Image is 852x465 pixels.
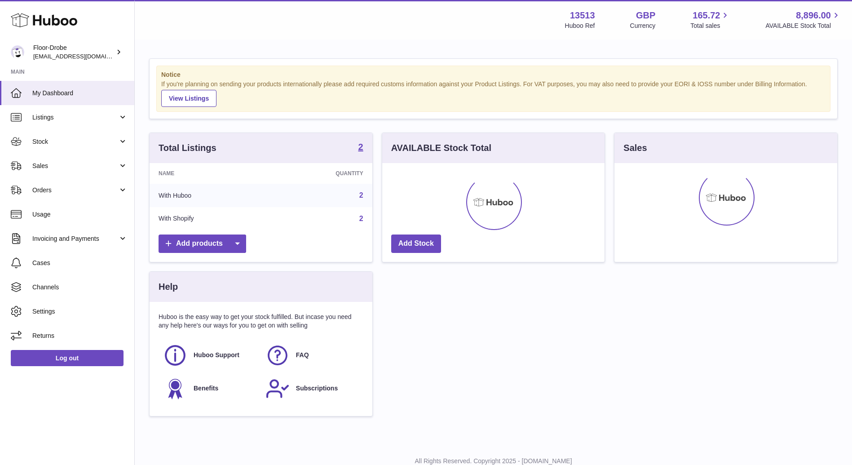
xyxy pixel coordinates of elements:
a: Add products [159,235,246,253]
span: Usage [32,210,128,219]
a: FAQ [265,343,359,368]
span: My Dashboard [32,89,128,97]
td: With Huboo [150,184,269,207]
a: View Listings [161,90,216,107]
span: 8,896.00 [796,9,831,22]
img: jthurling@live.com [11,45,24,59]
span: Huboo Support [194,351,239,359]
p: Huboo is the easy way to get your stock fulfilled. But incase you need any help here's our ways f... [159,313,363,330]
span: Listings [32,113,118,122]
a: 2 [358,142,363,153]
a: 8,896.00 AVAILABLE Stock Total [765,9,841,30]
span: Settings [32,307,128,316]
span: Subscriptions [296,384,338,393]
th: Name [150,163,269,184]
a: Benefits [163,376,256,401]
strong: 13513 [570,9,595,22]
a: Log out [11,350,124,366]
th: Quantity [269,163,372,184]
div: Floor-Drobe [33,44,114,61]
span: Total sales [690,22,730,30]
span: 165.72 [693,9,720,22]
div: Currency [630,22,656,30]
span: Invoicing and Payments [32,235,118,243]
a: Add Stock [391,235,441,253]
a: 2 [359,215,363,222]
h3: Help [159,281,178,293]
div: If you're planning on sending your products internationally please add required customs informati... [161,80,826,107]
span: AVAILABLE Stock Total [765,22,841,30]
h3: Total Listings [159,142,216,154]
a: 2 [359,191,363,199]
td: With Shopify [150,207,269,230]
span: Stock [32,137,118,146]
span: Returns [32,332,128,340]
span: Cases [32,259,128,267]
div: Huboo Ref [565,22,595,30]
span: Sales [32,162,118,170]
span: Channels [32,283,128,292]
h3: Sales [623,142,647,154]
a: Subscriptions [265,376,359,401]
strong: GBP [636,9,655,22]
strong: Notice [161,71,826,79]
span: Orders [32,186,118,195]
span: Benefits [194,384,218,393]
a: 165.72 Total sales [690,9,730,30]
strong: 2 [358,142,363,151]
span: [EMAIL_ADDRESS][DOMAIN_NAME] [33,53,132,60]
h3: AVAILABLE Stock Total [391,142,491,154]
span: FAQ [296,351,309,359]
a: Huboo Support [163,343,256,368]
